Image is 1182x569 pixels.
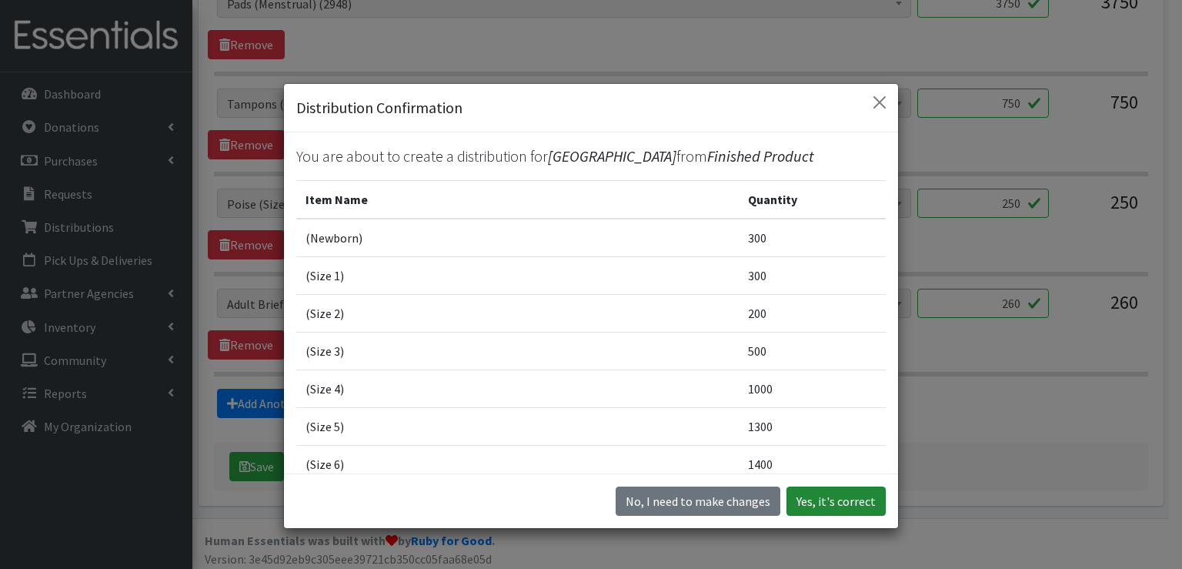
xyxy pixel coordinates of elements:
td: (Newborn) [296,219,739,257]
p: You are about to create a distribution for from [296,145,886,168]
td: (Size 2) [296,294,739,332]
td: (Size 3) [296,332,739,370]
h5: Distribution Confirmation [296,96,462,119]
td: (Size 5) [296,407,739,445]
td: 300 [739,219,886,257]
td: 1000 [739,370,886,407]
td: 1300 [739,407,886,445]
span: Finished Product [707,146,814,166]
th: Item Name [296,180,739,219]
td: 300 [739,256,886,294]
td: 1400 [739,445,886,483]
button: Yes, it's correct [786,487,886,516]
th: Quantity [739,180,886,219]
td: 200 [739,294,886,332]
td: (Size 1) [296,256,739,294]
td: 500 [739,332,886,370]
td: (Size 6) [296,445,739,483]
td: (Size 4) [296,370,739,407]
button: No I need to make changes [616,487,780,516]
span: [GEOGRAPHIC_DATA] [548,146,676,166]
button: Close [867,90,892,115]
